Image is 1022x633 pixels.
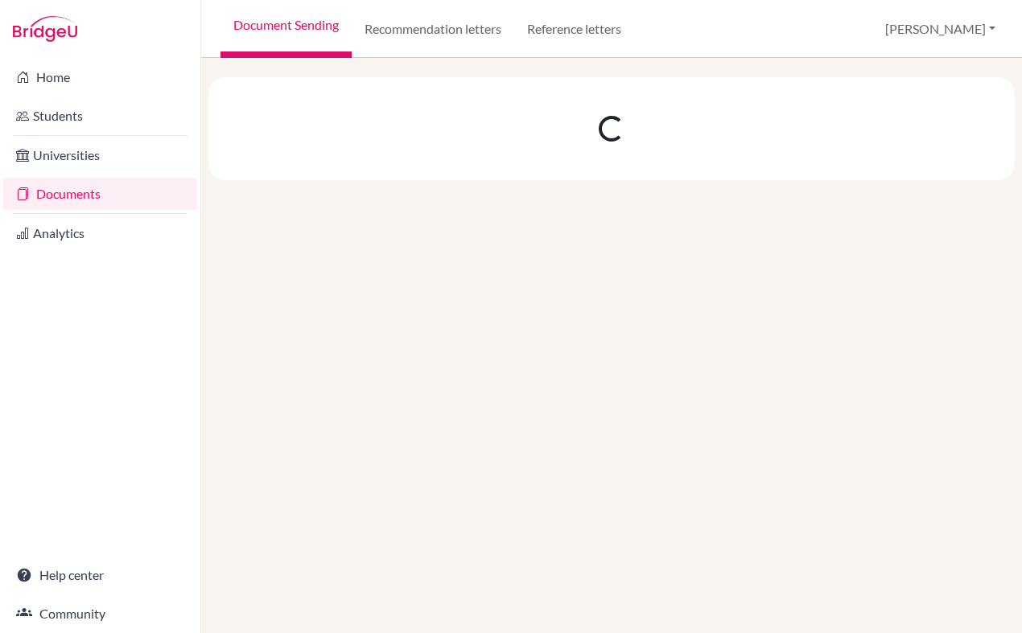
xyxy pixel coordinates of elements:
[3,139,197,171] a: Universities
[3,217,197,249] a: Analytics
[3,61,197,93] a: Home
[3,598,197,630] a: Community
[878,14,1003,44] button: [PERSON_NAME]
[3,559,197,591] a: Help center
[3,100,197,132] a: Students
[13,16,77,42] img: Bridge-U
[3,178,197,210] a: Documents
